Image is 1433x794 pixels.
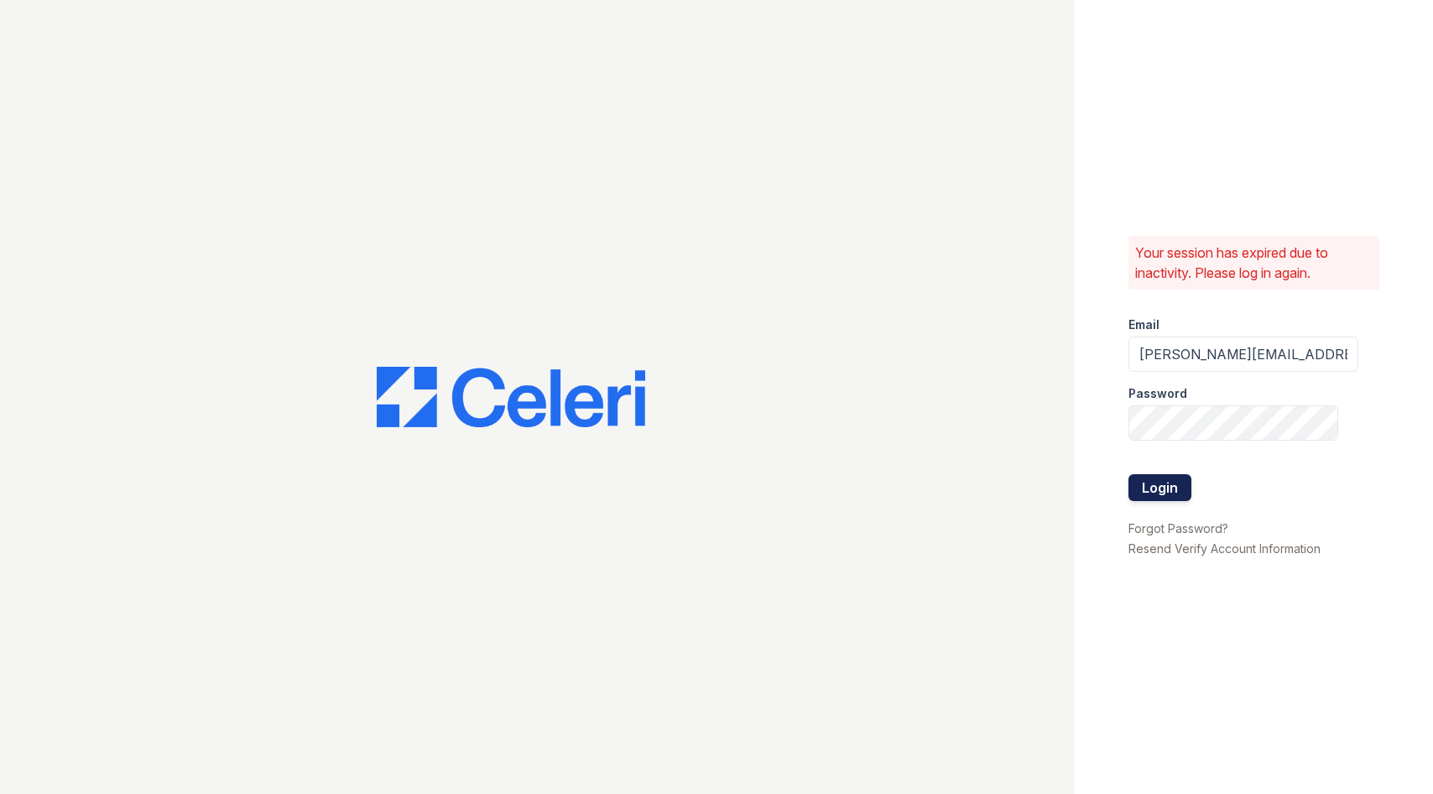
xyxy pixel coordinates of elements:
[377,367,645,427] img: CE_Logo_Blue-a8612792a0a2168367f1c8372b55b34899dd931a85d93a1a3d3e32e68fde9ad4.png
[1128,474,1191,501] button: Login
[1128,541,1321,556] a: Resend Verify Account Information
[1128,385,1187,402] label: Password
[1135,243,1373,283] p: Your session has expired due to inactivity. Please log in again.
[1128,521,1228,535] a: Forgot Password?
[1128,316,1159,333] label: Email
